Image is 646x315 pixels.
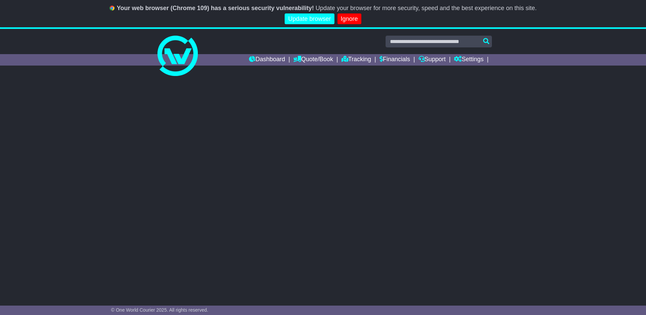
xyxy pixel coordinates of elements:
[337,13,361,25] a: Ignore
[454,54,483,66] a: Settings
[316,5,537,11] span: Update your browser for more security, speed and the best experience on this site.
[111,307,208,313] span: © One World Courier 2025. All rights reserved.
[249,54,285,66] a: Dashboard
[117,5,314,11] b: Your web browser (Chrome 109) has a serious security vulnerability!
[380,54,410,66] a: Financials
[419,54,446,66] a: Support
[342,54,371,66] a: Tracking
[285,13,334,25] a: Update browser
[293,54,333,66] a: Quote/Book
